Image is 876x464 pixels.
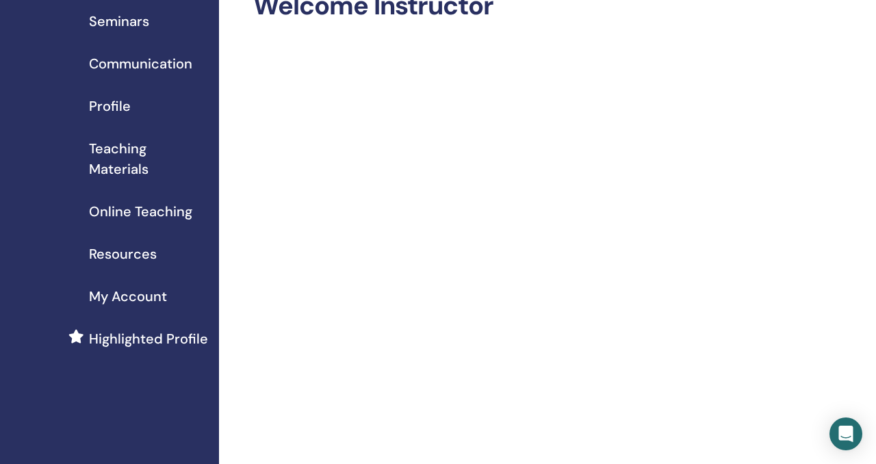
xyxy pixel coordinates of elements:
span: My Account [89,286,167,307]
span: Highlighted Profile [89,328,208,349]
span: Seminars [89,11,149,31]
span: Communication [89,53,192,74]
span: Resources [89,244,157,264]
div: Open Intercom Messenger [829,417,862,450]
span: Teaching Materials [89,138,208,179]
span: Profile [89,96,131,116]
span: Online Teaching [89,201,192,222]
